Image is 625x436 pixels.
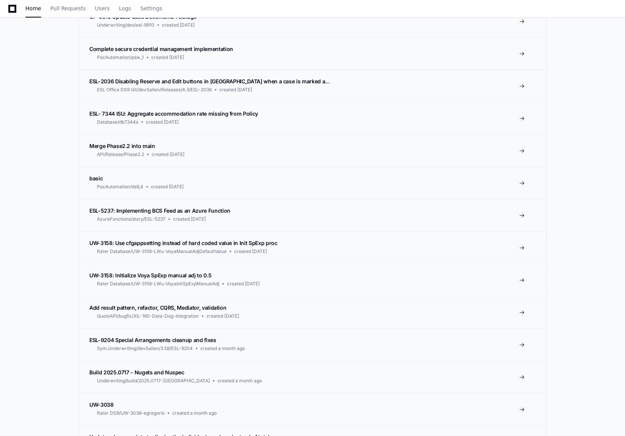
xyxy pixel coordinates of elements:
[97,22,154,28] span: Underwriting/dev/esl-9910
[97,281,219,287] span: Rater Database/UW-3158-LWu-VoyaInitSpExpManualAdj
[162,22,195,28] span: created [DATE]
[50,6,86,11] span: Pull Requests
[219,87,252,93] span: created [DATE]
[97,54,144,60] span: PocAutomation/psw_1
[79,134,546,167] a: Merge Phase2.2 into mainAPI/Release/Phase2.2created [DATE]
[97,313,199,319] span: QuoteAPI/bugfix/XIL-160-Data-Dog-Integration
[79,328,546,361] a: ESL-9204 Special Arrangements cleanup and fixesSym.Underwriting/devSallen/3.58/ESL-9204created a ...
[89,110,258,117] span: ESL- 7344 ISU: Aggregate accommodation rate missing from Policy
[79,393,546,425] a: UW-3038Rater DS9/UW-3038-egregoriocreated a month ago
[89,304,226,311] span: Add result pattern, refactor, CQRS, Mediator, validation
[79,199,546,231] a: ESL-5237: Implementing BCS Feed as an Azure FunctionAzureFunctions/story/ESL-5237created [DATE]
[227,281,260,287] span: created [DATE]
[89,240,277,246] span: UW-3158: Use cfgappsetting instead of hard coded value in Init SpExp proc
[217,378,262,384] span: created a month ago
[146,119,179,125] span: created [DATE]
[234,248,267,255] span: created [DATE]
[97,87,212,93] span: ESL Office DS9 Git/devSallen/Releases/4.3/ESL-2036
[172,410,217,416] span: created a month ago
[97,184,143,190] span: PocAutomation/ds9_4
[79,37,546,70] a: Complete secure credential management implementationPocAutomation/psw_1created [DATE]
[206,313,239,319] span: created [DATE]
[89,143,155,149] span: Merge Phase2.2 into main
[89,401,114,408] span: UW-3038
[79,167,546,199] a: basicPocAutomation/ds9_4created [DATE]
[89,337,216,343] span: ESL-9204 Special Arrangements cleanup and fixes
[200,345,245,352] span: created a month ago
[173,216,206,222] span: created [DATE]
[89,175,103,181] span: basic
[79,5,546,37] a: CP-9910 Update Case Documents PackageUnderwriting/dev/esl-9910created [DATE]
[89,272,211,278] span: UW-3158: Initialize Voya SpExp manual adj to 0.5
[79,296,546,328] a: Add result pattern, refactor, CQRS, Mediator, validationQuoteAPI/bugfix/XIL-160-Data-Dog-Integrat...
[79,70,546,102] a: ESL-2036 Disabling Reserve and Edit buttons in [GEOGRAPHIC_DATA] when a case is marked a...ESL Of...
[79,231,546,264] a: UW-3158: Use cfgappsetting instead of hard coded value in Init SpExp procRater Database/UW-3158-L...
[151,54,184,60] span: created [DATE]
[79,264,546,296] a: UW-3158: Initialize Voya SpExp manual adj to 0.5Rater Database/UW-3158-LWu-VoyaInitSpExpManualAdj...
[79,361,546,393] a: Build 2025.0717 - Nugets and NuspecUnderwriting/build/2025.0717-[GEOGRAPHIC_DATA]created a month ago
[140,6,162,11] span: Settings
[79,102,546,134] a: ESL- 7344 ISU: Aggregate accommodation rate missing from PolicyDatabase/db7344acreated [DATE]
[97,119,138,125] span: Database/db7344a
[97,151,144,158] span: API/Release/Phase2.2
[151,184,184,190] span: created [DATE]
[97,378,210,384] span: Underwriting/build/2025.0717-[GEOGRAPHIC_DATA]
[95,6,110,11] span: Users
[97,410,165,416] span: Rater DS9/UW-3038-egregorio
[89,369,184,376] span: Build 2025.0717 - Nugets and Nuspec
[25,6,41,11] span: Home
[97,345,193,352] span: Sym.Underwriting/devSallen/3.58/ESL-9204
[152,151,184,158] span: created [DATE]
[89,78,329,84] span: ESL-2036 Disabling Reserve and Edit buttons in [GEOGRAPHIC_DATA] when a case is marked a...
[119,6,131,11] span: Logs
[97,216,165,222] span: AzureFunctions/story/ESL-5237
[97,248,227,255] span: Rater Database/UW-3158-LWu-VoyaManualAdjDefaultValue
[89,207,230,214] span: ESL-5237: Implementing BCS Feed as an Azure Function
[89,46,233,52] span: Complete secure credential management implementation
